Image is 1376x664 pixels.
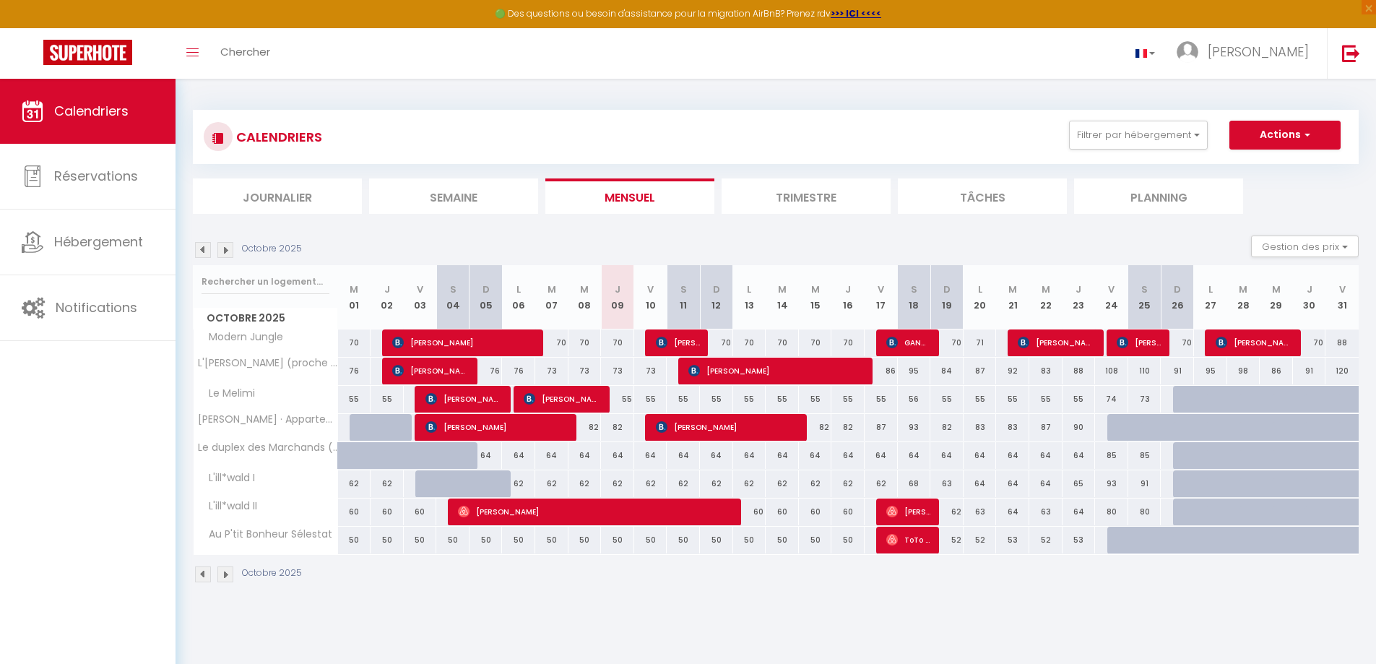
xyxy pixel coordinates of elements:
div: 64 [502,442,535,469]
div: 64 [996,442,1029,469]
th: 20 [964,265,997,329]
div: 55 [996,386,1029,413]
abbr: M [580,283,589,296]
div: 50 [371,527,404,553]
th: 03 [404,265,437,329]
div: 52 [964,527,997,553]
div: 60 [338,499,371,525]
div: 64 [766,442,799,469]
div: 92 [996,358,1029,384]
div: 70 [831,329,865,356]
span: [PERSON_NAME] [656,329,700,356]
span: [PERSON_NAME] [524,385,601,413]
div: 70 [338,329,371,356]
div: 50 [831,527,865,553]
div: 87 [1029,414,1063,441]
div: 64 [1063,442,1096,469]
div: 86 [865,358,898,384]
div: 71 [964,329,997,356]
div: 50 [601,527,634,553]
span: Le Melimi [196,386,259,402]
div: 56 [898,386,931,413]
th: 29 [1260,265,1293,329]
abbr: L [1208,283,1213,296]
div: 64 [535,442,568,469]
div: 50 [799,527,832,553]
th: 18 [898,265,931,329]
abbr: D [943,283,951,296]
div: 120 [1325,358,1359,384]
div: 74 [1095,386,1128,413]
div: 62 [766,470,799,497]
div: 63 [964,499,997,525]
div: 64 [733,442,766,469]
div: 55 [700,386,733,413]
button: Filtrer par hébergement [1069,121,1208,150]
div: 62 [634,470,667,497]
th: 11 [667,265,700,329]
div: 64 [1029,442,1063,469]
div: 64 [634,442,667,469]
abbr: S [680,283,687,296]
div: 87 [964,358,997,384]
div: 76 [502,358,535,384]
div: 55 [371,386,404,413]
li: Trimestre [722,178,891,214]
div: 91 [1128,470,1161,497]
button: Actions [1229,121,1341,150]
th: 08 [568,265,602,329]
abbr: J [1307,283,1312,296]
div: 60 [799,499,832,525]
div: 64 [700,442,733,469]
div: 63 [1029,499,1063,525]
div: 90 [1063,414,1096,441]
div: 64 [470,442,503,469]
div: 64 [964,442,997,469]
th: 28 [1227,265,1260,329]
div: 65 [1063,470,1096,497]
div: 55 [964,386,997,413]
abbr: J [1076,283,1081,296]
div: 83 [1029,358,1063,384]
div: 60 [404,499,437,525]
span: [PERSON_NAME] [392,329,536,356]
th: 05 [470,265,503,329]
abbr: M [811,283,820,296]
p: Octobre 2025 [242,566,302,580]
div: 88 [1063,358,1096,384]
div: 64 [964,470,997,497]
th: 30 [1293,265,1326,329]
abbr: V [1339,283,1346,296]
img: logout [1342,44,1360,62]
div: 55 [634,386,667,413]
th: 14 [766,265,799,329]
a: >>> ICI <<<< [831,7,881,20]
button: Gestion des prix [1251,236,1359,257]
abbr: J [615,283,620,296]
abbr: L [516,283,521,296]
th: 22 [1029,265,1063,329]
abbr: D [483,283,490,296]
abbr: M [1272,283,1281,296]
th: 17 [865,265,898,329]
abbr: S [1141,283,1148,296]
div: 52 [1029,527,1063,553]
div: 55 [1063,386,1096,413]
div: 83 [996,414,1029,441]
div: 60 [371,499,404,525]
div: 50 [766,527,799,553]
th: 23 [1063,265,1096,329]
span: Modern Jungle [196,329,287,345]
div: 68 [898,470,931,497]
div: 70 [700,329,733,356]
th: 15 [799,265,832,329]
div: 50 [667,527,700,553]
div: 82 [799,414,832,441]
th: 01 [338,265,371,329]
div: 64 [1029,470,1063,497]
div: 95 [898,358,931,384]
abbr: V [878,283,884,296]
span: [PERSON_NAME] [1018,329,1095,356]
div: 62 [568,470,602,497]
